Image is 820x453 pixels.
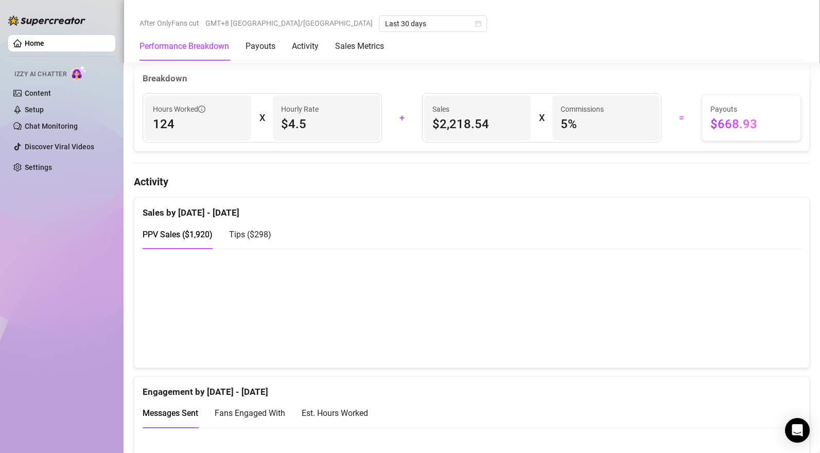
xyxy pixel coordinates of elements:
span: $4.5 [281,116,371,132]
div: Sales by [DATE] - [DATE] [143,198,801,220]
h4: Activity [134,175,810,189]
span: $2,218.54 [432,116,522,132]
span: Fans Engaged With [215,408,285,418]
article: Hourly Rate [281,103,319,115]
span: $668.93 [710,116,792,132]
div: Payouts [246,40,275,53]
div: Sales Metrics [335,40,384,53]
div: Breakdown [143,72,801,85]
div: X [259,110,265,126]
div: Engagement by [DATE] - [DATE] [143,377,801,399]
span: 124 [153,116,243,132]
img: logo-BBDzfeDw.svg [8,15,85,26]
span: Last 30 days [385,16,481,31]
a: Discover Viral Videos [25,143,94,151]
div: Open Intercom Messenger [785,418,810,443]
span: Sales [432,103,522,115]
a: Chat Monitoring [25,122,78,130]
span: PPV Sales ( $1,920 ) [143,230,213,239]
span: 5 % [561,116,651,132]
div: Est. Hours Worked [302,407,368,420]
span: Tips ( $298 ) [229,230,271,239]
span: Payouts [710,103,792,115]
a: Setup [25,106,44,114]
span: info-circle [198,106,205,113]
a: Settings [25,163,52,171]
img: AI Chatter [71,65,86,80]
span: Messages Sent [143,408,198,418]
div: + [388,110,416,126]
a: Content [25,89,51,97]
span: calendar [475,21,481,27]
span: GMT+8 [GEOGRAPHIC_DATA]/[GEOGRAPHIC_DATA] [205,15,373,31]
div: X [539,110,544,126]
div: Activity [292,40,319,53]
span: Hours Worked [153,103,205,115]
a: Home [25,39,44,47]
span: Izzy AI Chatter [14,69,66,79]
article: Commissions [561,103,604,115]
span: After OnlyFans cut [139,15,199,31]
div: Performance Breakdown [139,40,229,53]
div: = [668,110,695,126]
